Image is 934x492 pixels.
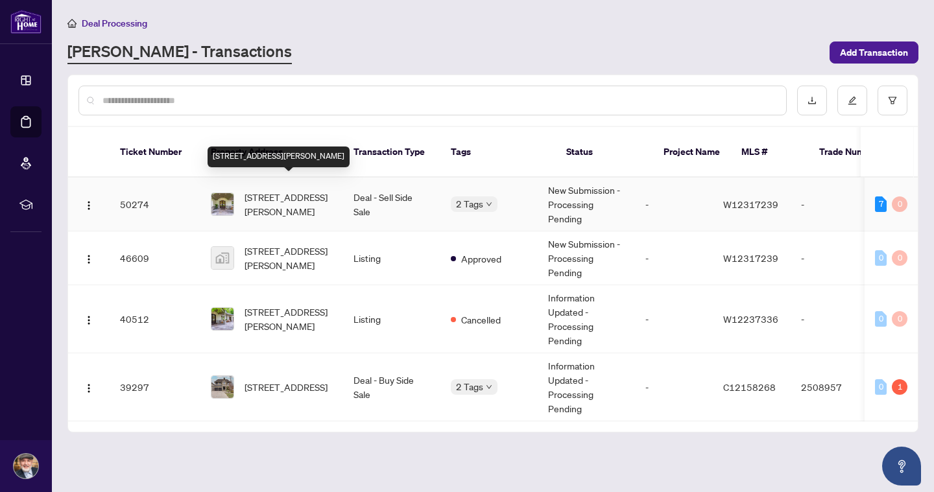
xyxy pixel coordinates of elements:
span: [STREET_ADDRESS] [245,380,328,394]
td: Listing [343,231,440,285]
div: 0 [892,196,907,212]
td: 39297 [110,353,200,421]
th: MLS # [731,127,809,178]
button: Logo [78,248,99,268]
th: Project Name [653,127,731,178]
img: logo [10,10,42,34]
img: Logo [84,200,94,211]
img: thumbnail-img [211,193,233,215]
span: Add Transaction [840,42,908,63]
span: [STREET_ADDRESS][PERSON_NAME] [245,244,333,272]
span: Deal Processing [82,18,147,29]
img: Profile Icon [14,454,38,478]
td: - [791,285,881,353]
td: Deal - Buy Side Sale [343,353,440,421]
img: thumbnail-img [211,247,233,269]
td: - [635,231,713,285]
button: Open asap [882,447,921,486]
span: Cancelled [461,312,501,327]
span: Approved [461,252,501,266]
span: edit [848,96,857,105]
a: [PERSON_NAME] - Transactions [67,41,292,64]
span: W12317239 [723,198,778,210]
span: W12317239 [723,252,778,264]
div: 1 [892,379,907,395]
div: 0 [892,311,907,327]
td: - [791,178,881,231]
img: Logo [84,254,94,264]
button: Logo [78,377,99,397]
td: Information Updated - Processing Pending [538,353,635,421]
span: download [808,96,817,105]
div: 0 [875,250,887,266]
th: Ticket Number [110,127,200,178]
img: thumbnail-img [211,308,233,330]
td: 50274 [110,178,200,231]
td: Listing [343,285,440,353]
span: [STREET_ADDRESS][PERSON_NAME] [245,305,333,333]
th: Tags [440,127,556,178]
button: download [797,86,827,115]
td: Deal - Sell Side Sale [343,178,440,231]
button: Logo [78,194,99,215]
button: filter [878,86,907,115]
span: down [486,384,492,390]
button: Logo [78,309,99,329]
td: New Submission - Processing Pending [538,231,635,285]
button: edit [837,86,867,115]
td: 2508957 [791,353,881,421]
div: [STREET_ADDRESS][PERSON_NAME] [208,146,350,167]
td: - [791,231,881,285]
td: - [635,353,713,421]
span: down [486,201,492,207]
th: Status [556,127,653,178]
span: [STREET_ADDRESS][PERSON_NAME] [245,190,333,218]
span: 2 Tags [456,196,483,211]
div: 0 [892,250,907,266]
div: 0 [875,379,887,395]
td: - [635,178,713,231]
span: C12158268 [723,381,776,393]
td: - [635,285,713,353]
th: Trade Number [809,127,900,178]
span: 2 Tags [456,379,483,394]
div: 0 [875,311,887,327]
th: Transaction Type [343,127,440,178]
td: 46609 [110,231,200,285]
img: Logo [84,315,94,325]
td: New Submission - Processing Pending [538,178,635,231]
span: home [67,19,77,28]
span: W12237336 [723,313,778,325]
img: thumbnail-img [211,376,233,398]
div: 7 [875,196,887,212]
button: Add Transaction [830,41,918,64]
th: Property Address [200,127,343,178]
td: 40512 [110,285,200,353]
span: filter [888,96,897,105]
img: Logo [84,383,94,393]
td: Information Updated - Processing Pending [538,285,635,353]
